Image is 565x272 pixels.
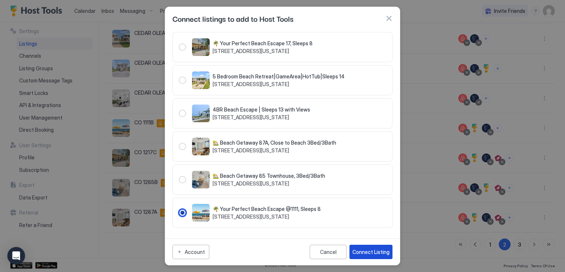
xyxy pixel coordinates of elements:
[7,247,25,265] div: Open Intercom Messenger
[192,171,210,188] div: listing image
[179,204,386,222] div: RadioGroup
[192,138,210,155] div: listing image
[213,147,336,154] span: [STREET_ADDRESS][US_STATE]
[192,38,210,56] div: listing image
[352,248,390,256] div: Connect Listing
[179,204,386,222] div: 247502
[179,105,386,122] div: RadioGroup
[213,48,313,54] span: [STREET_ADDRESS][US_STATE]
[179,71,386,89] div: 238760
[179,171,386,188] div: RadioGroup
[320,249,337,255] div: Cancel
[179,38,386,56] div: RadioGroup
[185,248,205,256] div: Account
[349,245,392,259] button: Connect Listing
[179,138,386,155] div: RadioGroup
[179,138,386,155] div: 246519
[173,13,294,24] span: Connect listings to add to Host Tools
[213,40,313,47] span: 🌴 Your Perfect Beach Escape 17, Sleeps 8
[213,206,321,212] span: 🌴 Your Perfect Beach Escape @1111, Sleeps 8
[310,245,347,259] button: Cancel
[213,73,345,80] span: 5 Bedroom Beach Retreat|GameArea|HotTub|Sleeps 14
[213,139,336,146] span: 🏡 Beach Getaway 87A, Close to Beach 3Bed/3Bath
[213,81,345,88] span: [STREET_ADDRESS][US_STATE]
[213,173,325,179] span: 🏡 Beach Getaway 85 Townhouse, 3Bed/3Bath
[179,171,386,188] div: 247498
[213,180,325,187] span: [STREET_ADDRESS][US_STATE]
[192,105,210,122] div: listing image
[179,71,386,89] div: RadioGroup
[192,71,210,89] div: listing image
[213,114,310,121] span: [STREET_ADDRESS][US_STATE]
[192,204,210,222] div: listing image
[173,245,209,259] button: Account
[179,105,386,122] div: 240283
[179,38,386,56] div: 237658
[213,106,310,113] span: 4BR Beach Escape | Sleeps 13 with Views
[213,213,321,220] span: [STREET_ADDRESS][US_STATE]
